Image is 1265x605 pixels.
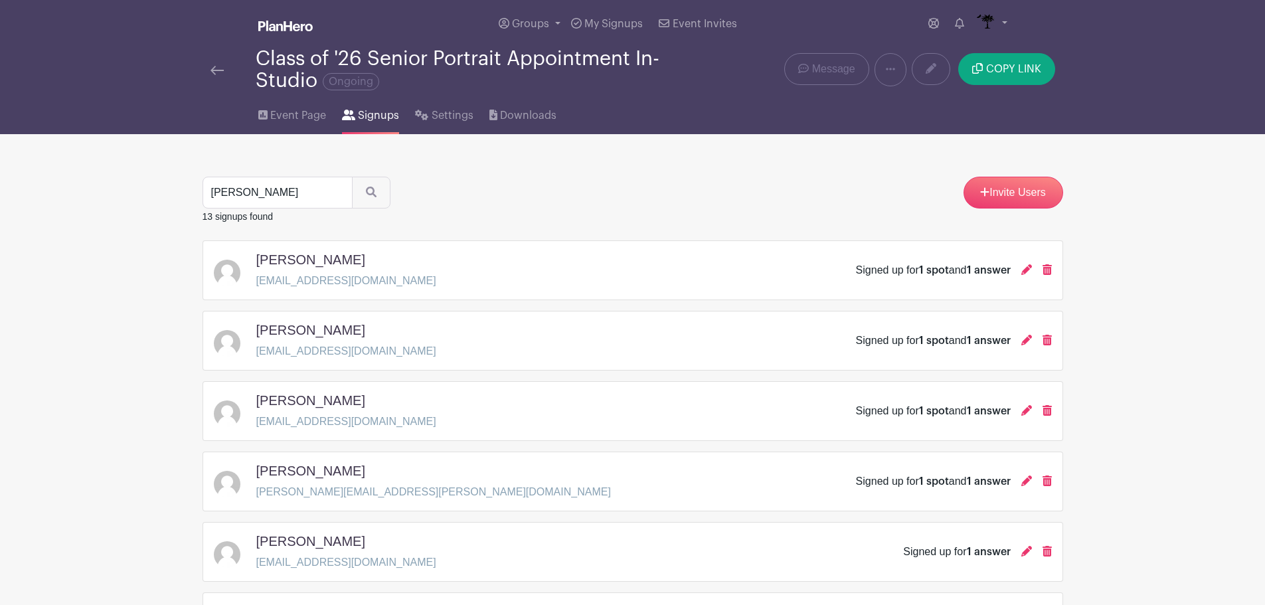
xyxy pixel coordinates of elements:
div: Signed up for and [856,474,1011,489]
span: 1 spot [919,476,949,487]
span: COPY LINK [986,64,1041,74]
p: [PERSON_NAME][EMAIL_ADDRESS][PERSON_NAME][DOMAIN_NAME] [256,484,611,500]
img: default-ce2991bfa6775e67f084385cd625a349d9dcbb7a52a09fb2fda1e96e2d18dcdb.png [214,400,240,427]
h5: [PERSON_NAME] [256,463,365,479]
small: 13 signups found [203,211,274,222]
h5: [PERSON_NAME] [256,252,365,268]
span: Downloads [500,108,556,124]
span: 1 answer [967,335,1011,346]
h5: [PERSON_NAME] [256,533,365,549]
img: IMAGES%20logo%20transparenT%20PNG%20s.png [975,13,996,35]
span: Event Page [270,108,326,124]
span: Signups [358,108,399,124]
a: Event Page [258,92,326,134]
span: 1 answer [967,476,1011,487]
p: [EMAIL_ADDRESS][DOMAIN_NAME] [256,343,436,359]
img: back-arrow-29a5d9b10d5bd6ae65dc969a981735edf675c4d7a1fe02e03b50dbd4ba3cdb55.svg [211,66,224,75]
img: default-ce2991bfa6775e67f084385cd625a349d9dcbb7a52a09fb2fda1e96e2d18dcdb.png [214,541,240,568]
h5: [PERSON_NAME] [256,322,365,338]
span: 1 spot [919,265,949,276]
h5: [PERSON_NAME] [256,392,365,408]
span: Groups [512,19,549,29]
button: COPY LINK [958,53,1054,85]
span: Event Invites [673,19,737,29]
span: Ongoing [323,73,379,90]
img: default-ce2991bfa6775e67f084385cd625a349d9dcbb7a52a09fb2fda1e96e2d18dcdb.png [214,330,240,357]
a: Settings [415,92,473,134]
a: Invite Users [964,177,1063,209]
div: Signed up for and [856,403,1011,419]
span: 1 spot [919,406,949,416]
img: default-ce2991bfa6775e67f084385cd625a349d9dcbb7a52a09fb2fda1e96e2d18dcdb.png [214,260,240,286]
span: 1 spot [919,335,949,346]
p: [EMAIL_ADDRESS][DOMAIN_NAME] [256,414,436,430]
span: 1 answer [967,547,1011,557]
span: My Signups [584,19,643,29]
div: Signed up for and [856,333,1011,349]
img: logo_white-6c42ec7e38ccf1d336a20a19083b03d10ae64f83f12c07503d8b9e83406b4c7d.svg [258,21,313,31]
div: Signed up for and [856,262,1011,278]
p: [EMAIL_ADDRESS][DOMAIN_NAME] [256,273,436,289]
a: Signups [342,92,399,134]
a: Downloads [489,92,556,134]
a: Message [784,53,869,85]
img: default-ce2991bfa6775e67f084385cd625a349d9dcbb7a52a09fb2fda1e96e2d18dcdb.png [214,471,240,497]
span: Settings [432,108,473,124]
div: Signed up for [903,544,1010,560]
div: Class of '26 Senior Portrait Appointment In-Studio [256,48,686,92]
p: [EMAIL_ADDRESS][DOMAIN_NAME] [256,555,436,570]
span: 1 answer [967,406,1011,416]
span: Message [812,61,855,77]
input: Search Signups [203,177,353,209]
span: 1 answer [967,265,1011,276]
